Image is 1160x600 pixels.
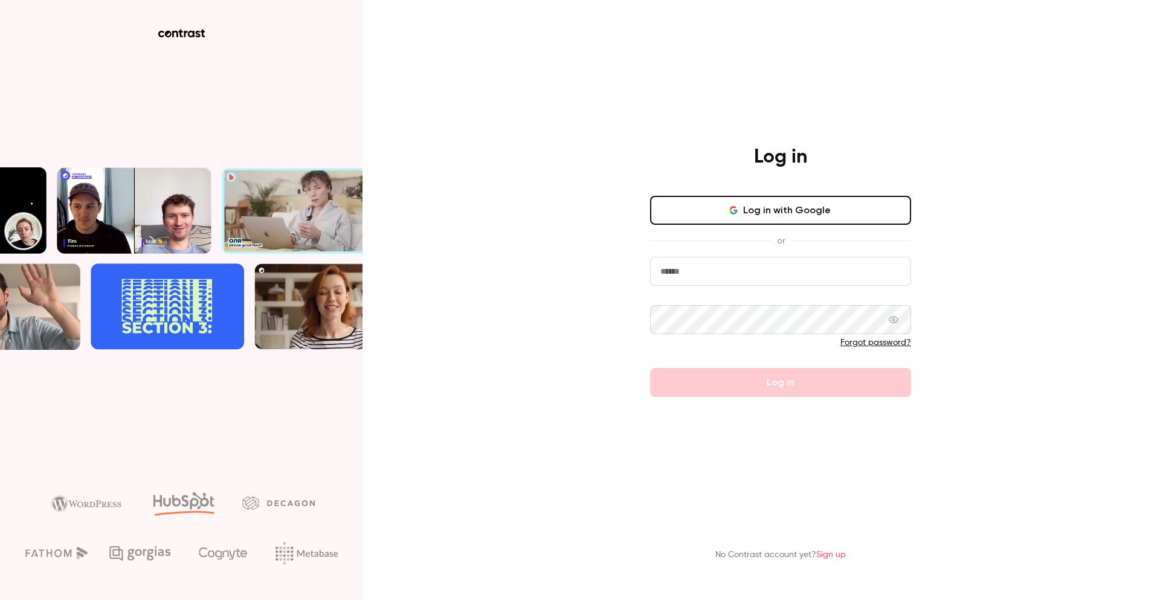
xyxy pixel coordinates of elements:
[840,338,911,347] a: Forgot password?
[242,496,315,509] img: decagon
[715,549,846,561] p: No Contrast account yet?
[754,145,807,169] h4: Log in
[816,550,846,559] a: Sign up
[650,196,911,225] button: Log in with Google
[771,234,791,247] span: or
